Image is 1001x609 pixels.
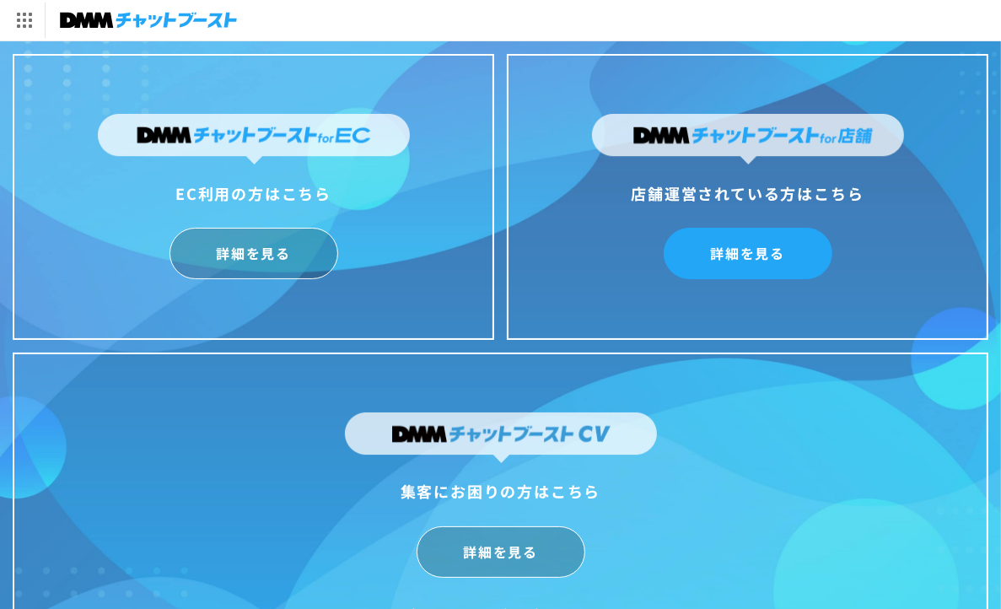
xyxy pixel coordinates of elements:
img: サービス [3,3,45,38]
img: DMMチャットブーストfor店舗 [592,114,904,164]
img: チャットブースト [60,8,237,32]
div: EC利用の方はこちら [98,180,410,207]
img: DMMチャットブーストCV [345,412,657,463]
a: 詳細を見る [170,228,338,279]
img: DMMチャットブーストforEC [98,114,410,164]
a: 詳細を見る [664,228,832,279]
div: 店舗運営されている方はこちら [592,180,904,207]
div: 集客にお困りの方はこちら [345,477,657,504]
a: 詳細を見る [417,526,585,578]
